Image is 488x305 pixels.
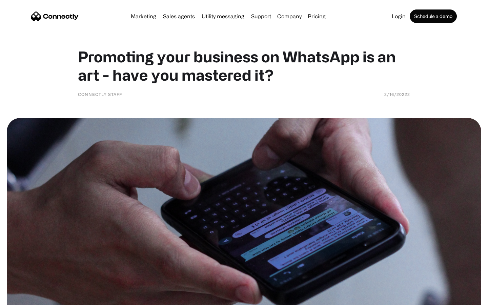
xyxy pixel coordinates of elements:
a: Pricing [305,14,328,19]
div: 2/16/20222 [384,91,410,98]
a: Utility messaging [199,14,247,19]
h1: Promoting your business on WhatsApp is an art - have you mastered it? [78,47,410,84]
a: Sales agents [160,14,198,19]
div: Connectly Staff [78,91,122,98]
ul: Language list [14,293,41,303]
a: Marketing [128,14,159,19]
a: Login [389,14,408,19]
aside: Language selected: English [7,293,41,303]
a: Support [248,14,274,19]
a: Schedule a demo [410,9,457,23]
div: Company [277,12,302,21]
